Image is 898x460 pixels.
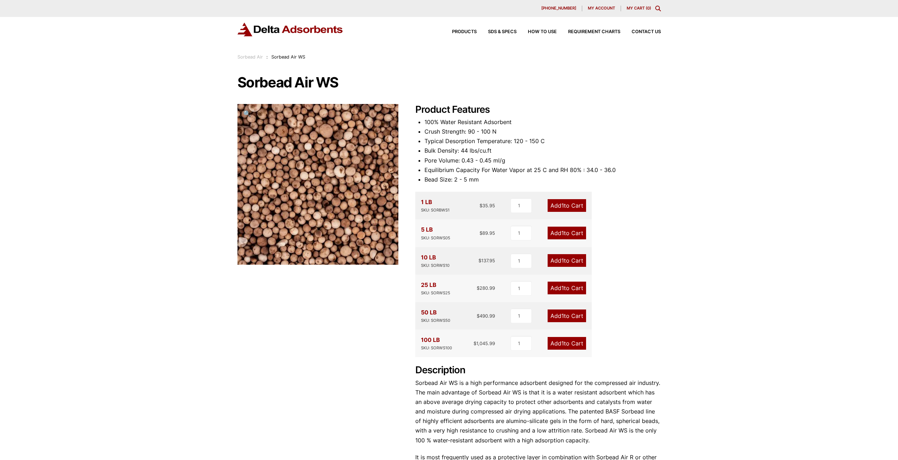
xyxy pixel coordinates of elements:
a: Add1to Cart [548,337,586,350]
span: [PHONE_NUMBER] [541,6,576,10]
h2: Description [415,364,661,376]
a: Requirement Charts [557,30,620,34]
div: SKU: SORWS25 [421,290,450,296]
li: 100% Water Resistant Adsorbent [424,117,661,127]
div: 50 LB [421,308,450,324]
li: Bulk Density: 44 lbs/cu.ft [424,146,661,155]
bdi: 137.95 [478,258,495,263]
a: Add1to Cart [548,309,586,322]
div: SKU: SORBWS1 [421,207,450,214]
span: 1 [561,202,564,209]
a: How to Use [517,30,557,34]
div: 100 LB [421,335,452,351]
bdi: 35.95 [480,203,495,208]
a: Add1to Cart [548,227,586,239]
div: 5 LB [421,225,450,241]
a: Products [441,30,477,34]
span: SDS & SPECS [488,30,517,34]
li: Typical Desorption Temperature: 120 - 150 C [424,136,661,146]
li: Crush Strength: 90 - 100 N [424,127,661,136]
span: Requirement Charts [568,30,620,34]
span: 0 [647,6,650,11]
span: $ [480,230,482,236]
img: Delta Adsorbents [237,23,343,36]
span: Sorbead Air WS [271,54,305,60]
a: Contact Us [620,30,661,34]
span: 🔍 [243,110,251,117]
p: Sorbead Air WS is a high performance adsorbent designed for the compressed air industry. The main... [415,378,661,445]
span: 1 [561,284,564,292]
a: View full-screen image gallery [237,104,257,123]
bdi: 1,045.99 [474,341,495,346]
a: Add1to Cart [548,254,586,267]
li: Equilibrium Capacity For Water Vapor at 25 C and RH 80% : 34.0 - 36.0 [424,165,661,175]
a: [PHONE_NUMBER] [536,6,582,11]
a: Add1to Cart [548,199,586,212]
a: Add1to Cart [548,282,586,294]
span: 1 [561,257,564,264]
span: Contact Us [632,30,661,34]
span: : [266,54,268,60]
span: How to Use [528,30,557,34]
bdi: 89.95 [480,230,495,236]
span: 1 [561,229,564,237]
li: Bead Size: 2 - 5 mm [424,175,661,184]
a: My account [582,6,621,11]
div: 10 LB [421,253,450,269]
span: 1 [561,340,564,347]
a: SDS & SPECS [477,30,517,34]
span: $ [477,285,480,291]
span: $ [480,203,482,208]
span: $ [478,258,481,263]
h2: Product Features [415,104,661,116]
div: Toggle Modal Content [655,6,661,11]
li: Pore Volume: 0.43 - 0.45 ml/g [424,156,661,165]
h1: Sorbead Air WS [237,75,661,90]
span: Products [452,30,477,34]
span: 1 [561,312,564,319]
bdi: 280.99 [477,285,495,291]
bdi: 490.99 [477,313,495,319]
div: 25 LB [421,280,450,296]
span: $ [474,341,476,346]
span: $ [477,313,480,319]
div: SKU: SORWS10 [421,262,450,269]
div: 1 LB [421,197,450,214]
a: My Cart (0) [627,6,651,11]
div: SKU: SORWS05 [421,235,450,241]
span: My account [588,6,615,10]
div: SKU: SORWS50 [421,317,450,324]
div: SKU: SORWS100 [421,345,452,351]
a: Sorbead Air [237,54,263,60]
